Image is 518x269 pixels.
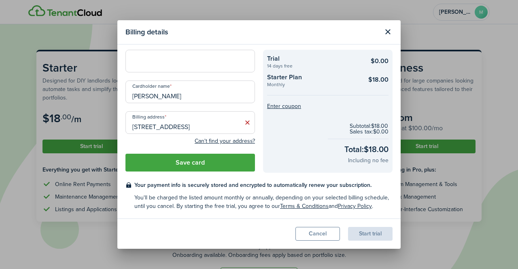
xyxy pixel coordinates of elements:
[344,143,388,155] checkout-total-main: Total: $18.00
[280,202,329,210] a: Terms & Conditions
[381,25,395,39] button: Close modal
[350,129,388,135] checkout-subtotal-item: Sales tax: $0.00
[267,72,358,82] checkout-summary-item-title: Starter Plan
[195,137,255,145] button: Can't find your address?
[125,111,255,134] input: Start typing the address and then select from the dropdown
[350,123,388,129] checkout-subtotal-item: Subtotal: $18.00
[267,64,358,68] checkout-summary-item-description: 14 days free
[134,181,393,189] checkout-terms-main: Your payment info is securely stored and encrypted to automatically renew your subscription.
[348,156,388,165] checkout-total-secondary: Including no fee
[371,56,388,66] checkout-summary-item-main-price: $0.00
[267,104,301,109] button: Enter coupon
[368,75,388,85] checkout-summary-item-main-price: $18.00
[125,24,379,40] modal-title: Billing details
[125,154,255,172] button: Save card
[134,193,393,210] checkout-terms-secondary: You'll be charged the listed amount monthly or annually, depending on your selected billing sched...
[267,54,358,64] checkout-summary-item-title: Trial
[295,227,340,241] button: Cancel
[338,202,372,210] a: Privacy Policy
[267,82,358,87] checkout-summary-item-description: Monthly
[131,57,250,65] iframe: Secure card payment input frame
